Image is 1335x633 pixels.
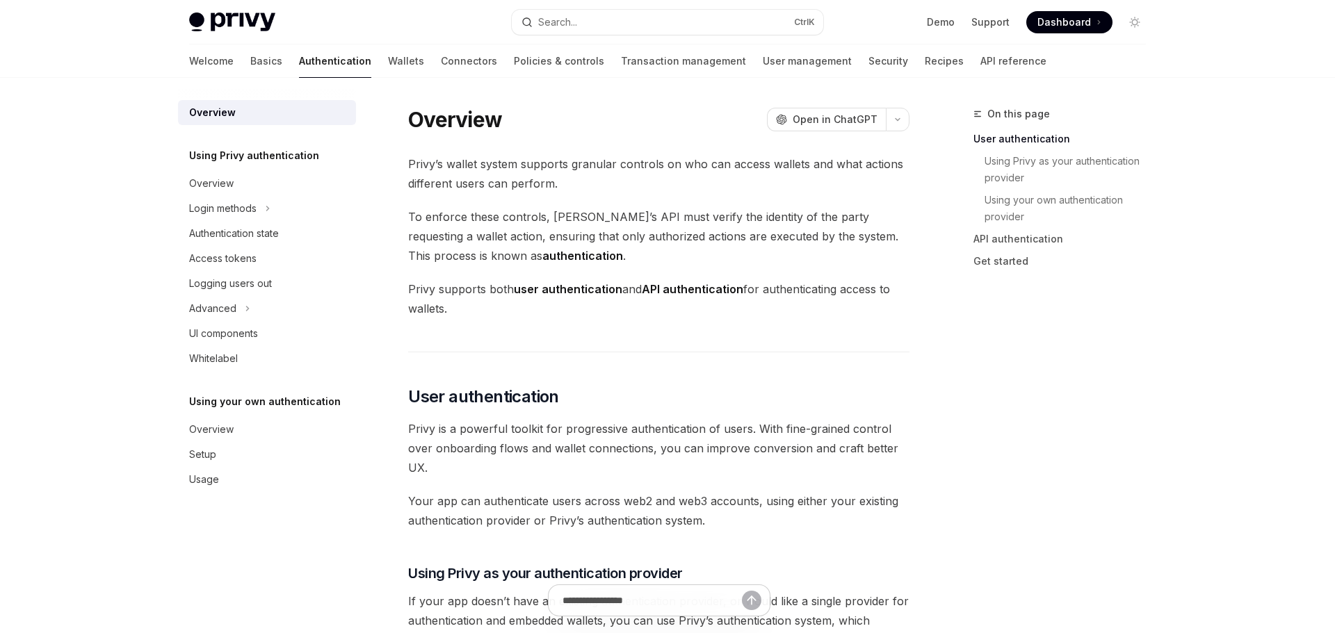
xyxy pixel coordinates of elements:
span: To enforce these controls, [PERSON_NAME]’s API must verify the identity of the party requesting a... [408,207,909,265]
a: UI components [178,321,356,346]
h5: Using Privy authentication [189,147,319,164]
a: Connectors [441,44,497,78]
a: Authentication [299,44,371,78]
span: On this page [987,106,1050,122]
a: Wallets [388,44,424,78]
a: API reference [980,44,1046,78]
div: Logging users out [189,275,272,292]
a: Dashboard [1026,11,1112,33]
h5: Using your own authentication [189,393,341,410]
div: Overview [189,421,234,438]
a: Welcome [189,44,234,78]
a: API authentication [973,228,1157,250]
a: User authentication [973,128,1157,150]
div: Login methods [189,200,257,217]
a: Logging users out [178,271,356,296]
div: Authentication state [189,225,279,242]
div: Overview [189,104,236,121]
a: Using your own authentication provider [985,189,1157,228]
div: Whitelabel [189,350,238,367]
div: UI components [189,325,258,342]
a: Access tokens [178,246,356,271]
strong: API authentication [642,282,743,296]
div: Advanced [189,300,236,317]
a: Authentication state [178,221,356,246]
span: Privy is a powerful toolkit for progressive authentication of users. With fine-grained control ov... [408,419,909,477]
button: Search...CtrlK [512,10,823,35]
a: Get started [973,250,1157,272]
div: Search... [538,14,577,31]
a: Policies & controls [514,44,604,78]
a: Using Privy as your authentication provider [985,150,1157,189]
button: Send message [742,591,761,610]
a: Security [868,44,908,78]
a: Basics [250,44,282,78]
button: Toggle dark mode [1124,11,1146,33]
span: Open in ChatGPT [793,113,877,126]
span: Ctrl K [794,17,815,28]
a: Usage [178,467,356,492]
div: Access tokens [189,250,257,267]
a: Recipes [925,44,964,78]
span: Privy’s wallet system supports granular controls on who can access wallets and what actions diffe... [408,154,909,193]
span: Dashboard [1037,15,1091,29]
div: Setup [189,446,216,463]
a: Setup [178,442,356,467]
span: Your app can authenticate users across web2 and web3 accounts, using either your existing authent... [408,491,909,530]
strong: authentication [542,249,623,263]
span: Using Privy as your authentication provider [408,564,683,583]
div: Overview [189,175,234,192]
a: Whitelabel [178,346,356,371]
h1: Overview [408,107,502,132]
button: Open in ChatGPT [767,108,886,131]
span: Privy supports both and for authenticating access to wallets. [408,279,909,318]
a: Support [971,15,1010,29]
a: Overview [178,100,356,125]
a: User management [763,44,852,78]
a: Overview [178,171,356,196]
a: Transaction management [621,44,746,78]
span: User authentication [408,386,559,408]
a: Demo [927,15,955,29]
strong: user authentication [514,282,622,296]
a: Overview [178,417,356,442]
div: Usage [189,471,219,488]
img: light logo [189,13,275,32]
